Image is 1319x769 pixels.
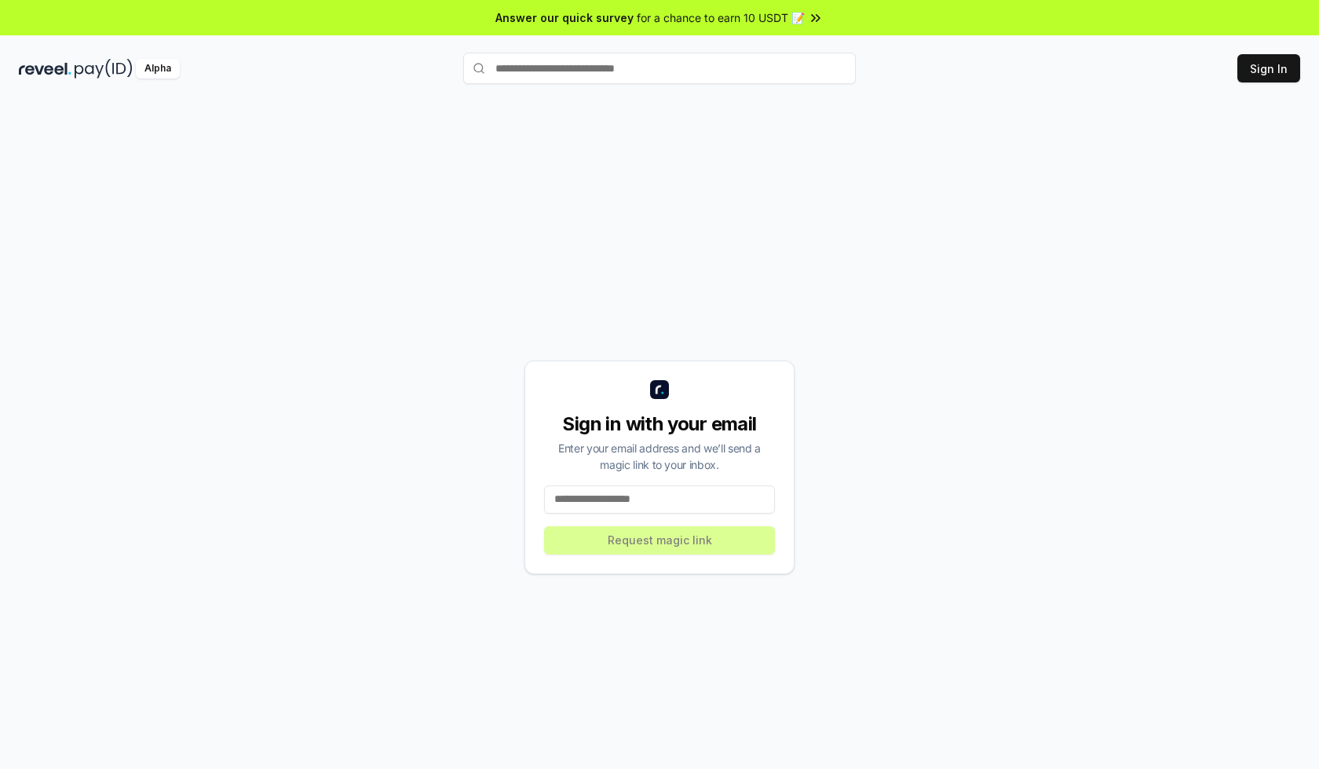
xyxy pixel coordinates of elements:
[19,59,71,79] img: reveel_dark
[650,380,669,399] img: logo_small
[495,9,634,26] span: Answer our quick survey
[1237,54,1300,82] button: Sign In
[75,59,133,79] img: pay_id
[544,440,775,473] div: Enter your email address and we’ll send a magic link to your inbox.
[136,59,180,79] div: Alpha
[544,412,775,437] div: Sign in with your email
[637,9,805,26] span: for a chance to earn 10 USDT 📝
